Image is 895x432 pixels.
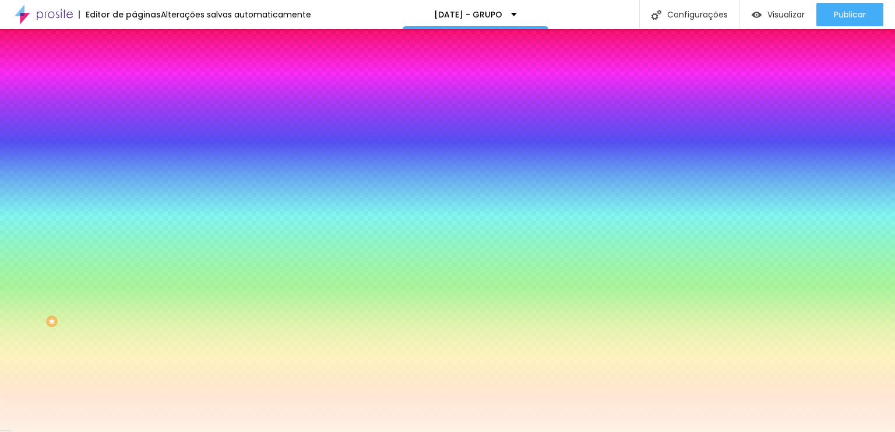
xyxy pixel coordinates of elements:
[434,10,502,19] p: [DATE] - GRUPO
[752,10,762,20] img: view-1.svg
[834,10,866,19] span: Publicar
[161,10,311,19] div: Alterações salvas automaticamente
[79,10,161,19] div: Editor de páginas
[651,10,661,20] img: Icone
[816,3,883,26] button: Publicar
[767,10,805,19] span: Visualizar
[740,3,816,26] button: Visualizar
